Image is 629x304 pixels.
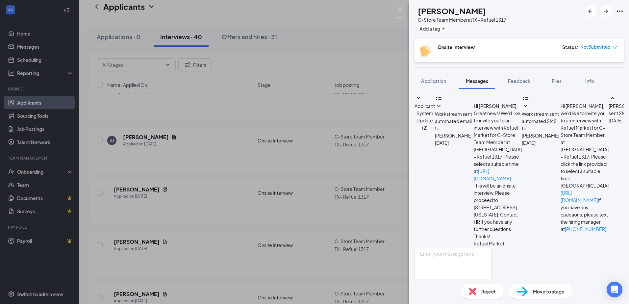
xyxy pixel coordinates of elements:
[580,44,611,50] span: Not Submitted
[602,7,610,15] svg: ArrowRight
[565,226,606,232] a: [PHONE_NUMBER]
[552,78,562,84] span: Files
[533,288,565,295] span: Move to stage
[474,182,522,233] p: This will be an onsite interview. Please proceed to [STREET_ADDRESS][US_STATE]. Contact HR if you...
[418,5,486,16] h1: [PERSON_NAME]
[522,111,561,139] span: Workstream sent automated SMS to [PERSON_NAME].
[562,44,578,50] div: Status :
[522,139,536,146] span: [DATE]
[438,44,475,50] b: Onsite Interview
[415,94,422,102] svg: SmallChevronDown
[584,5,596,17] button: ArrowLeftNew
[481,288,496,295] span: Reject
[585,78,594,84] span: Info
[435,102,443,110] svg: SmallChevronDown
[415,103,435,131] span: Applicant System Update (2)
[609,94,616,102] svg: SmallChevronUp
[441,27,445,31] svg: Plus
[435,94,443,102] svg: WorkstreamLogo
[474,102,522,110] h4: Hi [PERSON_NAME],
[466,78,488,84] span: Messages
[561,103,609,232] span: Hi [PERSON_NAME], we'd like to invite you to an interview with Refuel Market for C-Store Team Mem...
[435,139,449,146] span: [DATE]
[474,240,522,247] p: Refuel Market
[561,190,598,203] a: [URL][DOMAIN_NAME]
[613,45,617,50] span: down
[586,7,594,15] svg: ArrowLeftNew
[609,117,622,124] span: [DATE]
[415,94,435,131] button: SmallChevronDownApplicant System Update (2)
[421,78,446,84] span: Application
[522,102,530,110] svg: SmallChevronDown
[616,7,624,15] svg: Ellipses
[418,25,447,32] button: PlusAdd a tag
[418,16,506,23] div: C-Store Team Member at TX - Refuel 1317
[474,233,522,240] p: Thanks!
[474,110,522,182] p: Great news! We'd like to invite you to an interview with Refuel Market for C-Store Team Member at...
[600,5,612,17] button: ArrowRight
[607,282,622,297] div: Open Intercom Messenger
[522,94,530,102] svg: WorkstreamLogo
[508,78,530,84] span: Feedback
[435,111,474,139] span: Workstream sent automated email to [PERSON_NAME].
